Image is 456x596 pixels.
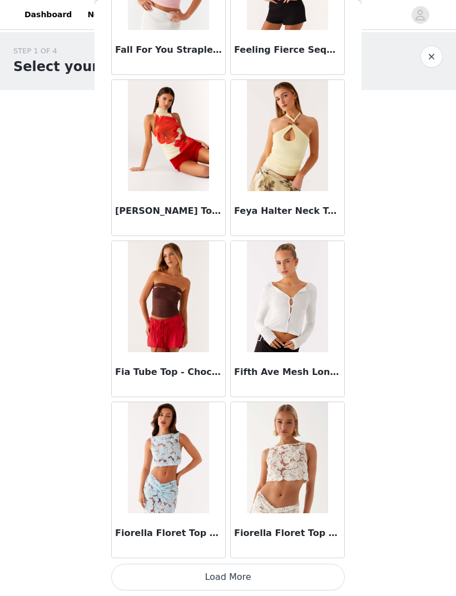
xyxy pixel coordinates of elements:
h3: Fall For You Strapless Top - Pink [115,43,222,57]
img: Fia Tube Top - Chocolate [128,241,209,352]
h3: Fiorella Floret Top - Ivory [234,527,341,540]
h3: Feya Halter Neck Top - Yellow [234,204,341,218]
img: Fiorella Floret Top - Blue [128,402,209,513]
a: Networks [81,2,136,27]
h3: Fifth Ave Mesh Long Sleeve Top - Off White [234,365,341,379]
div: STEP 1 OF 4 [13,46,154,57]
h3: [PERSON_NAME] Top - Scarlet Floral [115,204,222,218]
img: Felicity Halter Top - Scarlet Floral [128,80,209,191]
button: Load More [111,564,345,590]
img: Fiorella Floret Top - Ivory [247,402,328,513]
img: Fifth Ave Mesh Long Sleeve Top - Off White [247,241,328,352]
h3: Fia Tube Top - Chocolate [115,365,222,379]
div: avatar [415,6,425,24]
a: Dashboard [18,2,78,27]
img: Feya Halter Neck Top - Yellow [247,80,328,191]
h1: Select your styles! [13,57,154,77]
h3: Fiorella Floret Top - Blue [115,527,222,540]
h3: Feeling Fierce Sequin Tube Top - Leopard Sequin [234,43,341,57]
